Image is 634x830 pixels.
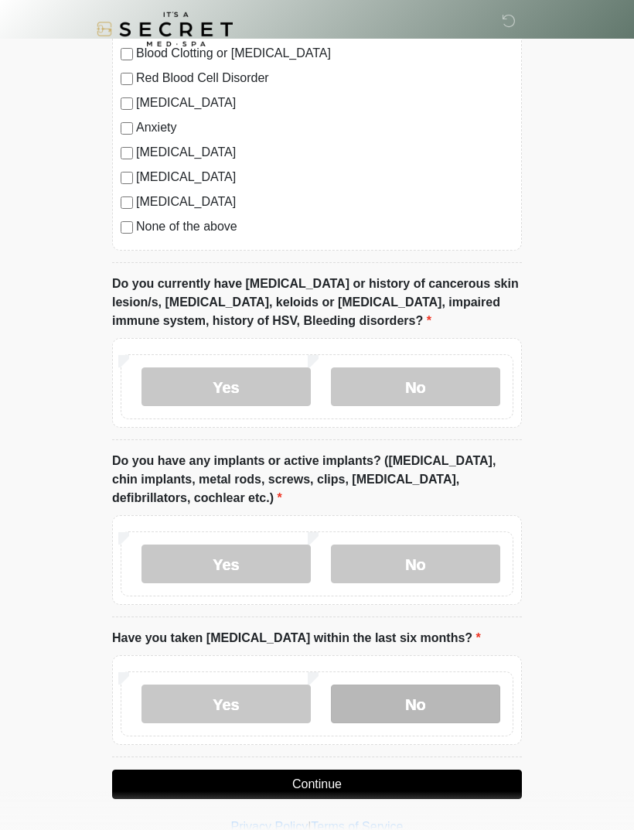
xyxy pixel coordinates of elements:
label: [MEDICAL_DATA] [136,168,513,186]
label: Have you taken [MEDICAL_DATA] within the last six months? [112,629,481,647]
label: [MEDICAL_DATA] [136,193,513,211]
label: None of the above [136,217,513,236]
input: [MEDICAL_DATA] [121,196,133,209]
label: Yes [141,685,311,723]
label: No [331,545,500,583]
label: No [331,367,500,406]
label: Yes [141,367,311,406]
label: No [331,685,500,723]
label: Do you have any implants or active implants? ([MEDICAL_DATA], chin implants, metal rods, screws, ... [112,452,522,507]
img: It's A Secret Med Spa Logo [97,12,233,46]
input: [MEDICAL_DATA] [121,147,133,159]
label: [MEDICAL_DATA] [136,143,513,162]
input: [MEDICAL_DATA] [121,97,133,110]
label: Red Blood Cell Disorder [136,69,513,87]
label: Yes [141,545,311,583]
input: Red Blood Cell Disorder [121,73,133,85]
input: [MEDICAL_DATA] [121,172,133,184]
label: Anxiety [136,118,513,137]
input: None of the above [121,221,133,234]
button: Continue [112,770,522,799]
label: Do you currently have [MEDICAL_DATA] or history of cancerous skin lesion/s, [MEDICAL_DATA], keloi... [112,275,522,330]
input: Anxiety [121,122,133,135]
label: [MEDICAL_DATA] [136,94,513,112]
